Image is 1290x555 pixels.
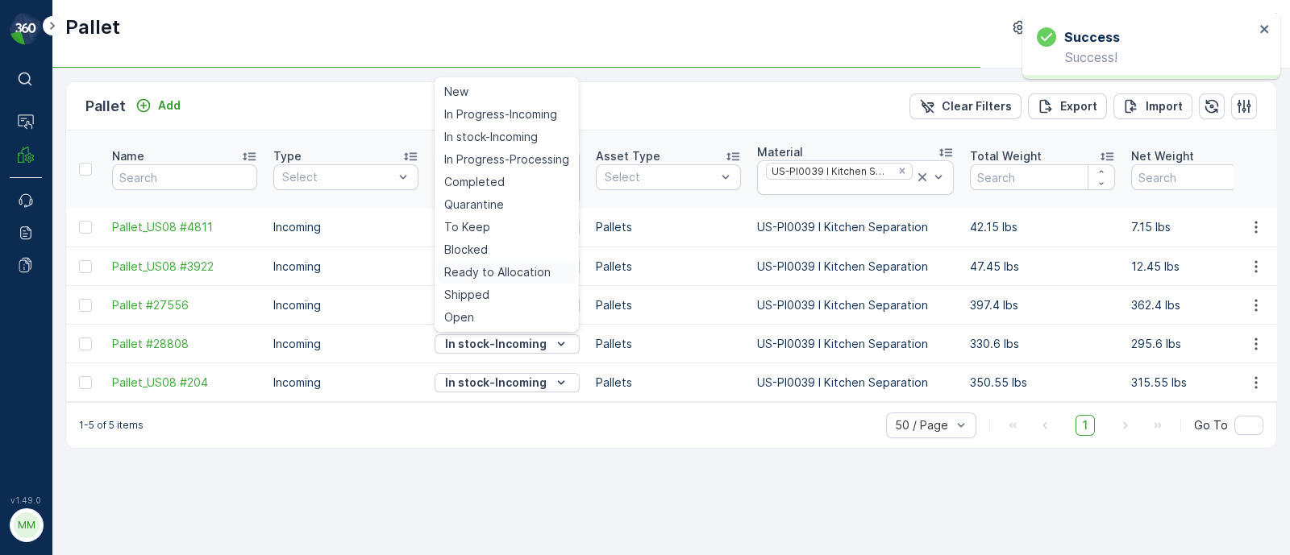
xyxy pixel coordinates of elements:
p: Clear Filters [942,98,1012,114]
button: MM [10,508,42,542]
p: Asset Type [596,148,660,164]
span: In Progress-Incoming [444,106,557,122]
a: Pallet_US08 #3922 [112,259,257,275]
p: Import [1146,98,1183,114]
span: Completed [444,174,505,190]
div: MM [14,512,40,538]
span: v 1.49.0 [10,495,42,505]
p: Select [605,169,716,185]
div: Toggle Row Selected [79,338,92,350]
span: Blocked [444,242,488,258]
p: Add [158,97,181,114]
button: Clear Filters [909,93,1022,119]
td: Incoming [265,209,427,247]
img: logo [10,13,42,45]
td: 397.4 lbs [962,286,1123,325]
h3: Success [1064,27,1120,47]
td: Incoming [265,247,427,286]
td: Incoming [265,363,427,402]
span: Quarantine [444,197,504,213]
td: 295.6 lbs [1123,325,1284,363]
span: 1 [1076,415,1095,436]
button: In stock-Incoming [435,373,580,392]
p: Net Weight [1131,148,1194,164]
td: US-PI0039 I Kitchen Separation [749,286,962,325]
div: Toggle Row Selected [79,221,92,234]
td: 47.45 lbs [962,247,1123,286]
td: Incoming [265,286,427,325]
p: Pallet [85,95,126,118]
p: 1-5 of 5 items [79,419,144,432]
button: In stock-Incoming [435,334,580,354]
input: Search [112,164,257,190]
td: 350.55 lbs [962,363,1123,402]
td: 315.55 lbs [1123,363,1284,402]
span: Go To [1194,417,1228,433]
td: Pallets [588,286,749,325]
span: New [444,84,468,100]
div: Toggle Row Selected [79,299,92,312]
span: Shipped [444,287,489,303]
p: Select [282,169,393,185]
td: 362.4 lbs [1123,286,1284,325]
button: Add [129,96,187,115]
span: In Progress-Processing [444,151,569,168]
td: US-PI0039 I Kitchen Separation [749,209,962,247]
button: close [1259,23,1271,38]
p: Name [112,148,144,164]
td: Pallets [588,325,749,363]
a: Pallet_US08 #4811 [112,219,257,235]
p: In stock-Incoming [445,336,547,352]
span: Open [444,309,474,325]
p: Pallet [65,14,120,40]
div: Toggle Row Selected [79,260,92,273]
p: Success! [1037,50,1255,64]
span: To Keep [444,219,490,235]
td: 42.15 lbs [962,209,1123,247]
td: Incoming [265,325,427,363]
ul: In stock-Incoming [435,77,579,332]
td: 330.6 lbs [962,325,1123,363]
input: Search [970,164,1115,190]
span: In stock-Incoming [444,129,538,145]
td: 7.15 lbs [1123,209,1284,247]
p: Material [757,144,803,160]
td: Pallets [588,363,749,402]
input: Search [1131,164,1276,190]
a: Pallet #28808 [112,336,257,352]
div: Toggle Row Selected [79,376,92,389]
a: Pallet_US08 #204 [112,375,257,391]
p: Total Weight [970,148,1042,164]
div: US-PI0039 I Kitchen Separation [767,164,892,179]
a: Pallet #27556 [112,297,257,313]
p: Type [273,148,302,164]
td: US-PI0039 I Kitchen Separation [749,325,962,363]
td: US-PI0039 I Kitchen Separation [749,363,962,402]
span: Ready to Allocation [444,264,551,280]
td: US-PI0039 I Kitchen Separation [749,247,962,286]
p: Export [1060,98,1097,114]
p: In stock-Incoming [445,375,547,391]
td: 12.45 lbs [1123,247,1284,286]
button: Export [1028,93,1107,119]
td: Pallets [588,209,749,247]
div: Remove US-PI0039 I Kitchen Separation [893,164,911,177]
td: Pallets [588,247,749,286]
button: Import [1113,93,1192,119]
